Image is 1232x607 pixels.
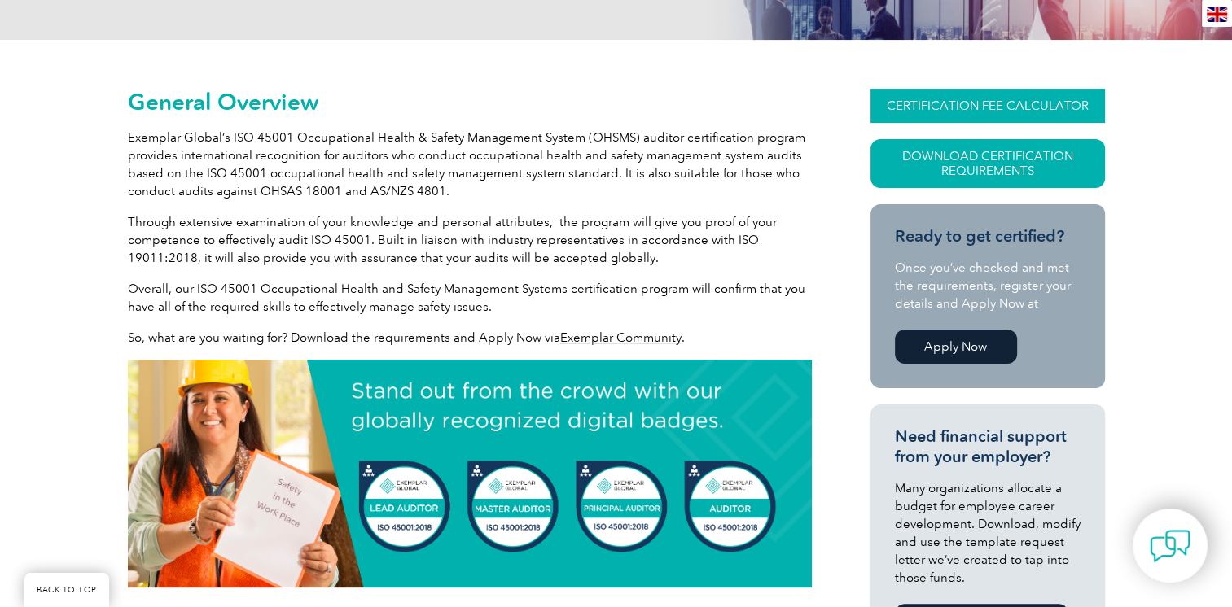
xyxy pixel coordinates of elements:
[895,330,1017,364] a: Apply Now
[128,280,812,316] p: Overall, our ISO 45001 Occupational Health and Safety Management Systems certification program wi...
[870,89,1105,123] a: CERTIFICATION FEE CALCULATOR
[1150,526,1190,566] img: contact-chat.png
[870,139,1105,188] a: Download Certification Requirements
[128,213,812,267] p: Through extensive examination of your knowledge and personal attributes, the program will give yo...
[128,329,812,347] p: So, what are you waiting for? Download the requirements and Apply Now via .
[128,360,812,587] img: digital badge
[128,129,812,200] p: Exemplar Global’s ISO 45001 Occupational Health & Safety Management System (OHSMS) auditor certif...
[560,330,682,345] a: Exemplar Community
[895,479,1081,587] p: Many organizations allocate a budget for employee career development. Download, modify and use th...
[895,426,1081,467] h3: Need financial support from your employer?
[895,259,1081,312] p: Once you’ve checked and met the requirements, register your details and Apply Now at
[128,89,812,115] h2: General Overview
[24,573,109,607] a: BACK TO TOP
[895,226,1081,247] h3: Ready to get certified?
[1207,7,1227,22] img: en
